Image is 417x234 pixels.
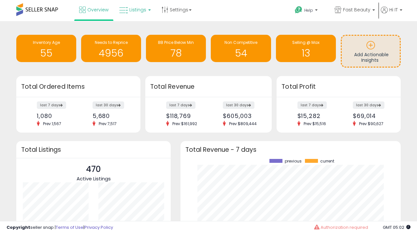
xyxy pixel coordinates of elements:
[320,159,334,163] span: current
[300,121,329,126] span: Prev: $15,516
[20,48,73,58] h1: 55
[33,40,60,45] span: Inventory Age
[93,112,129,119] div: 5,680
[223,112,260,119] div: $605,003
[37,112,73,119] div: 1,080
[381,6,402,21] a: Hi IT
[279,48,333,58] h1: 13
[95,40,128,45] span: Needs to Reprice
[56,224,83,230] a: Terms of Use
[389,6,398,13] span: Hi IT
[95,121,120,126] span: Prev: 7,517
[185,147,396,152] h3: Total Revenue - 7 days
[354,51,389,64] span: Add Actionable Insights
[84,48,138,58] h1: 4956
[356,121,387,126] span: Prev: $90,627
[158,40,194,45] span: BB Price Below Min
[7,224,30,230] strong: Copyright
[290,1,329,21] a: Help
[224,40,257,45] span: Non Competitive
[343,6,370,13] span: Fast Beauty
[7,225,113,231] div: seller snap | |
[149,48,203,58] h1: 78
[129,6,146,13] span: Listings
[146,35,206,62] a: BB Price Below Min 78
[353,101,384,109] label: last 30 days
[214,48,267,58] h1: 54
[77,175,111,182] span: Active Listings
[93,101,124,109] label: last 30 days
[292,40,320,45] span: Selling @ Max
[383,224,410,230] span: 2025-08-11 05:02 GMT
[276,35,336,62] a: Selling @ Max 13
[297,101,327,109] label: last 7 days
[226,121,260,126] span: Prev: $809,444
[281,82,396,91] h3: Total Profit
[16,35,76,62] a: Inventory Age 55
[353,112,389,119] div: $69,014
[37,101,66,109] label: last 7 days
[297,112,334,119] div: $15,282
[169,121,200,126] span: Prev: $161,992
[223,101,254,109] label: last 30 days
[166,101,195,109] label: last 7 days
[166,112,204,119] div: $118,769
[150,82,267,91] h3: Total Revenue
[21,147,166,152] h3: Total Listings
[77,163,111,175] p: 470
[40,121,65,126] span: Prev: 1,567
[295,6,303,14] i: Get Help
[21,82,136,91] h3: Total Ordered Items
[84,224,113,230] a: Privacy Policy
[81,35,141,62] a: Needs to Reprice 4956
[87,6,108,13] span: Overview
[285,159,302,163] span: previous
[211,35,271,62] a: Non Competitive 54
[342,36,400,67] a: Add Actionable Insights
[304,7,313,13] span: Help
